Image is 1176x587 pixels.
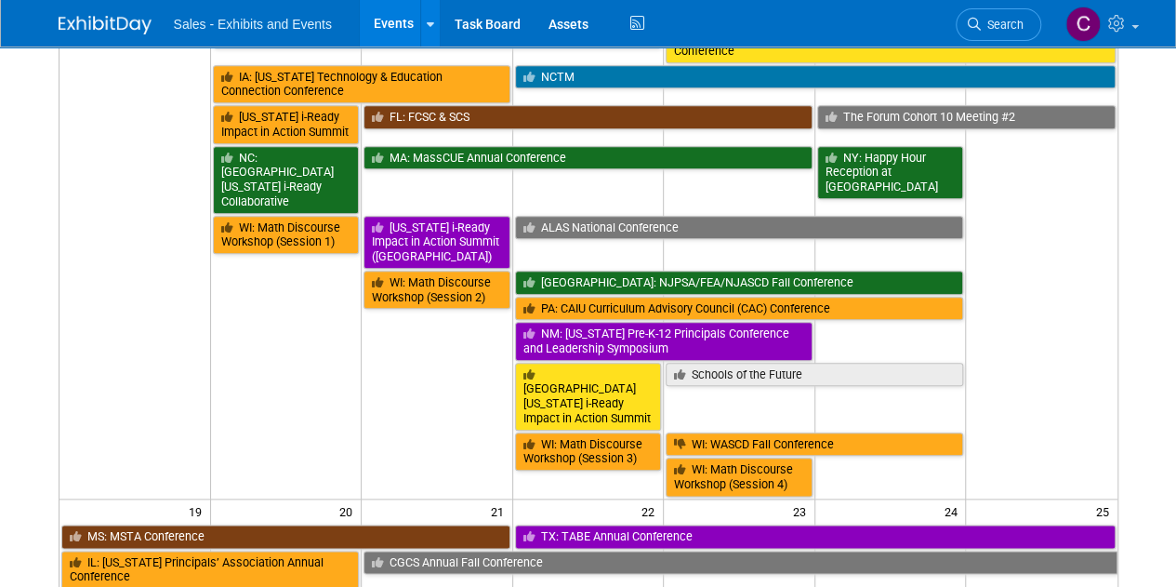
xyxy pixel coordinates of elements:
[640,500,663,523] span: 22
[489,500,512,523] span: 21
[666,363,963,387] a: Schools of the Future
[213,146,360,214] a: NC: [GEOGRAPHIC_DATA][US_STATE] i-Ready Collaborative
[791,500,814,523] span: 23
[213,105,360,143] a: [US_STATE] i-Ready Impact in Action Summit
[817,105,1116,129] a: The Forum Cohort 10 Meeting #2
[956,8,1041,41] a: Search
[1065,7,1101,42] img: Christine Lurz
[213,216,360,254] a: WI: Math Discourse Workshop (Session 1)
[515,363,662,431] a: [GEOGRAPHIC_DATA][US_STATE] i-Ready Impact in Action Summit
[515,525,1116,549] a: TX: TABE Annual Conference
[174,17,332,32] span: Sales - Exhibits and Events
[817,146,964,199] a: NY: Happy Hour Reception at [GEOGRAPHIC_DATA]
[363,551,1117,575] a: CGCS Annual Fall Conference
[363,271,510,309] a: WI: Math Discourse Workshop (Session 2)
[337,500,361,523] span: 20
[187,500,210,523] span: 19
[515,216,964,240] a: ALAS National Conference
[666,433,963,457] a: WI: WASCD Fall Conference
[981,18,1024,32] span: Search
[515,433,662,471] a: WI: Math Discourse Workshop (Session 3)
[515,322,813,360] a: NM: [US_STATE] Pre-K-12 Principals Conference and Leadership Symposium
[666,458,813,496] a: WI: Math Discourse Workshop (Session 4)
[363,105,813,129] a: FL: FCSC & SCS
[515,65,1116,89] a: NCTM
[515,271,964,295] a: [GEOGRAPHIC_DATA]: NJPSA/FEA/NJASCD Fall Conference
[363,216,510,269] a: [US_STATE] i-Ready Impact in Action Summit ([GEOGRAPHIC_DATA])
[213,65,510,103] a: IA: [US_STATE] Technology & Education Connection Conference
[61,525,510,549] a: MS: MSTA Conference
[59,16,152,34] img: ExhibitDay
[942,500,965,523] span: 24
[515,297,964,321] a: PA: CAIU Curriculum Advisory Council (CAC) Conference
[1094,500,1117,523] span: 25
[363,146,813,170] a: MA: MassCUE Annual Conference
